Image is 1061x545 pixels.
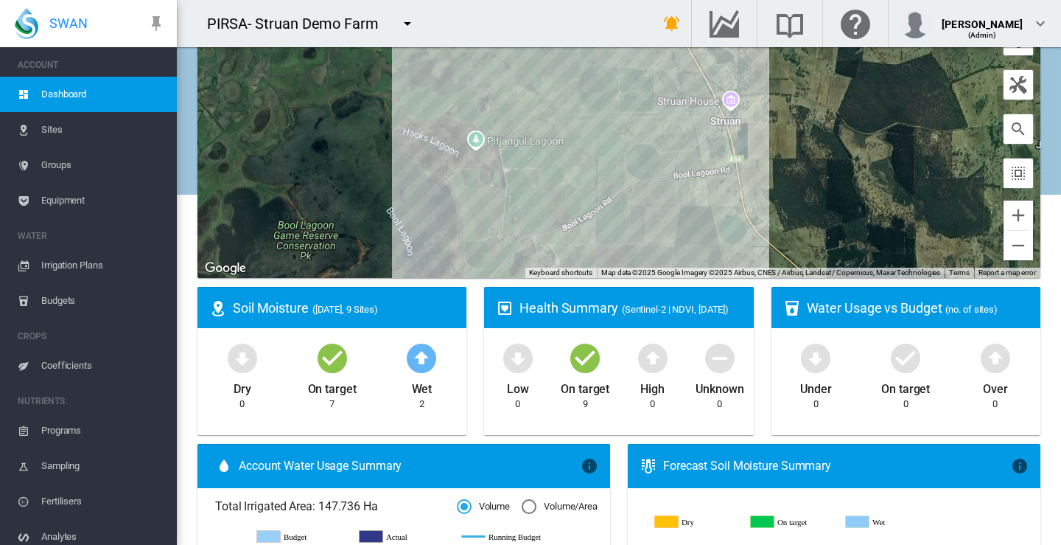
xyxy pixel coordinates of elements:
div: 0 [717,398,722,411]
div: 9 [583,398,588,411]
g: Actual [360,530,447,544]
md-radio-button: Volume/Area [522,500,598,514]
button: Zoom out [1004,231,1033,260]
md-icon: Search the knowledge base [772,15,808,32]
div: 0 [515,398,520,411]
span: WATER [18,224,165,248]
md-icon: icon-minus-circle [702,340,738,375]
div: 0 [903,398,908,411]
md-icon: icon-arrow-down-bold-circle [225,340,260,375]
md-icon: icon-chevron-down [1032,15,1049,32]
span: ([DATE], 9 Sites) [312,304,378,315]
div: Dry [234,375,251,398]
md-icon: icon-magnify [1009,120,1027,138]
span: Dashboard [41,77,165,112]
button: icon-magnify [1004,114,1033,144]
div: Over [983,375,1008,398]
md-icon: icon-arrow-down-bold-circle [500,340,536,375]
g: On target [751,516,835,529]
span: Sites [41,112,165,147]
div: On target [308,375,357,398]
span: Programs [41,413,165,448]
span: Total Irrigated Area: 147.736 Ha [215,499,457,515]
md-icon: icon-arrow-up-bold-circle [978,340,1013,375]
div: On target [561,375,609,398]
span: Irrigation Plans [41,248,165,283]
span: Account Water Usage Summary [239,458,581,474]
div: Unknown [696,375,743,398]
md-icon: icon-information [1011,457,1029,475]
div: 0 [813,398,819,411]
span: Sampling [41,448,165,484]
div: Water Usage vs Budget [807,299,1029,317]
span: NUTRIENTS [18,389,165,413]
img: SWAN-Landscape-Logo-Colour-drop.png [15,8,38,39]
img: Google [201,259,250,278]
div: [PERSON_NAME] [942,11,1023,26]
span: Equipment [41,183,165,218]
md-icon: icon-select-all [1009,164,1027,182]
button: icon-bell-ring [657,9,687,38]
div: Soil Moisture [233,299,455,317]
span: Budgets [41,283,165,319]
a: Open this area in Google Maps (opens a new window) [201,259,250,278]
md-icon: icon-water [215,457,233,475]
span: (Admin) [968,31,997,39]
div: 7 [329,398,335,411]
span: SWAN [49,14,88,32]
div: 0 [650,398,655,411]
md-icon: icon-checkbox-marked-circle [888,340,923,375]
div: Wet [412,375,433,398]
md-icon: icon-menu-down [399,15,416,32]
button: Zoom in [1004,201,1033,230]
div: 0 [992,398,998,411]
md-icon: icon-pin [147,15,165,32]
div: 0 [239,398,245,411]
md-icon: icon-thermometer-lines [640,457,657,475]
md-icon: icon-arrow-up-bold-circle [404,340,439,375]
div: On target [881,375,930,398]
span: CROPS [18,324,165,348]
md-icon: icon-checkbox-marked-circle [567,340,603,375]
span: Fertilisers [41,484,165,519]
md-icon: icon-arrow-up-bold-circle [635,340,670,375]
div: Health Summary [519,299,741,317]
span: (no. of sites) [945,304,998,315]
g: Budget [257,530,345,544]
md-icon: Click here for help [838,15,873,32]
div: PIRSA- Struan Demo Farm [207,13,392,34]
md-radio-button: Volume [457,500,510,514]
span: Groups [41,147,165,183]
a: Terms [949,268,970,277]
md-icon: icon-heart-box-outline [496,299,514,317]
div: Forecast Soil Moisture Summary [663,458,1011,474]
g: Dry [655,516,739,529]
md-icon: icon-bell-ring [663,15,681,32]
button: icon-select-all [1004,159,1033,188]
md-icon: icon-map-marker-radius [209,299,227,317]
img: profile.jpg [900,9,930,38]
div: 2 [419,398,424,411]
md-icon: icon-cup-water [783,299,801,317]
div: Low [507,375,529,398]
md-icon: icon-checkbox-marked-circle [315,340,350,375]
span: Map data ©2025 Google Imagery ©2025 Airbus, CNES / Airbus, Landsat / Copernicus, Maxar Technologies [601,268,940,277]
div: High [640,375,665,398]
a: Report a map error [978,268,1036,277]
button: Keyboard shortcuts [529,268,592,278]
button: icon-menu-down [393,9,422,38]
md-icon: icon-information [581,457,598,475]
g: Running Budget [462,530,550,544]
md-icon: icon-arrow-down-bold-circle [798,340,833,375]
span: ACCOUNT [18,53,165,77]
md-icon: Go to the Data Hub [707,15,742,32]
span: (Sentinel-2 | NDVI, [DATE]) [622,304,729,315]
g: Wet [846,516,930,529]
div: Under [800,375,832,398]
span: Coefficients [41,348,165,383]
